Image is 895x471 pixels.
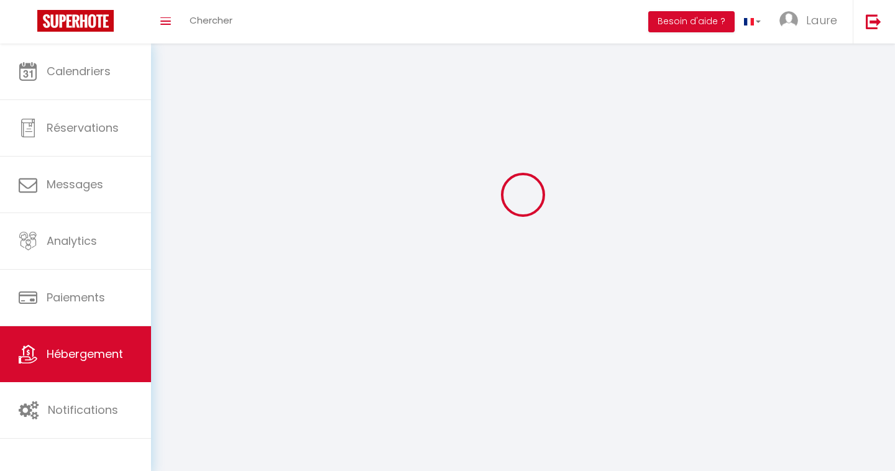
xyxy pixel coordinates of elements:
button: Besoin d'aide ? [648,11,735,32]
span: Hébergement [47,346,123,362]
span: Réservations [47,120,119,135]
span: Notifications [48,402,118,418]
img: Super Booking [37,10,114,32]
img: logout [866,14,881,29]
span: Calendriers [47,63,111,79]
span: Messages [47,176,103,192]
span: Paiements [47,290,105,305]
img: ... [779,11,798,30]
span: Chercher [190,14,232,27]
span: Laure [806,12,837,28]
span: Analytics [47,233,97,249]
